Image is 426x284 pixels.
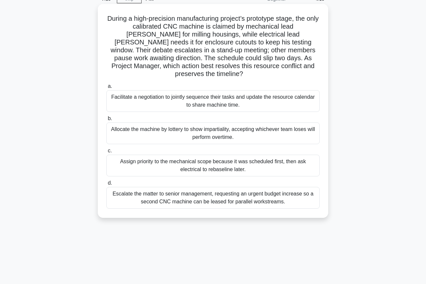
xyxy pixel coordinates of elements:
[106,187,320,209] div: Escalate the matter to senior management, requesting an urgent budget increase so a second CNC ma...
[108,116,112,121] span: b.
[108,180,112,186] span: d.
[108,83,112,89] span: a.
[106,14,320,78] h5: During a high-precision manufacturing project’s prototype stage, the only calibrated CNC machine ...
[108,148,112,153] span: c.
[106,122,320,144] div: Allocate the machine by lottery to show impartiality, accepting whichever team loses will perform...
[106,155,320,176] div: Assign priority to the mechanical scope because it was scheduled first, then ask electrical to re...
[106,90,320,112] div: Facilitate a negotiation to jointly sequence their tasks and update the resource calendar to shar...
